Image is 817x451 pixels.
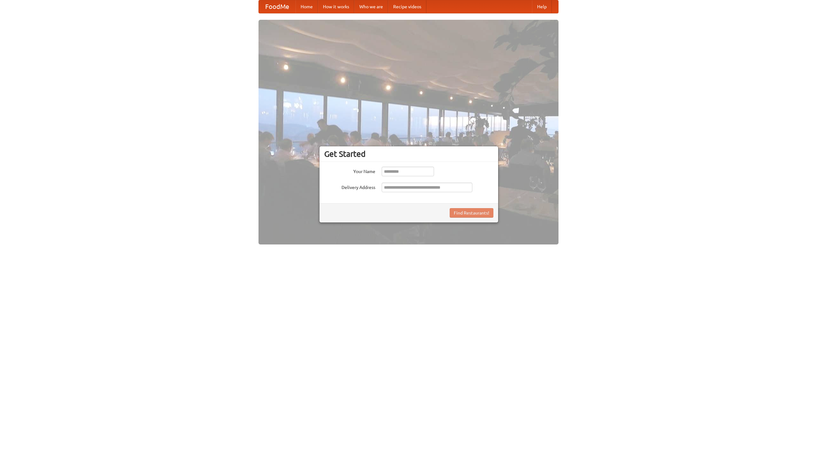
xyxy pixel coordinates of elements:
a: Who we are [354,0,388,13]
h3: Get Started [324,149,493,159]
label: Delivery Address [324,183,375,191]
a: Help [532,0,552,13]
a: Recipe videos [388,0,426,13]
a: FoodMe [259,0,296,13]
button: Find Restaurants! [450,208,493,218]
a: Home [296,0,318,13]
a: How it works [318,0,354,13]
label: Your Name [324,167,375,175]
